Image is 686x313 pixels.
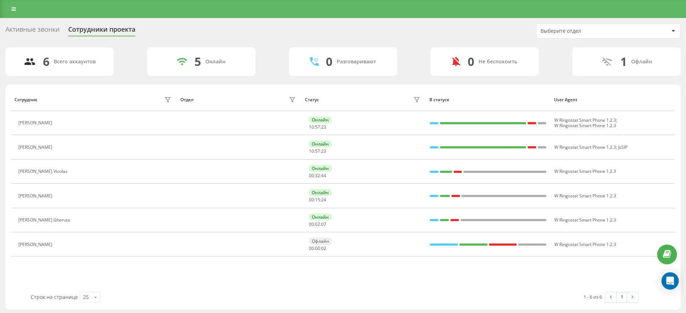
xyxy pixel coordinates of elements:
[309,173,326,178] div: : :
[309,149,326,154] div: : :
[554,144,616,150] span: W Ringostat Smart Phone 1.2.3
[195,55,201,68] div: 5
[205,59,226,65] div: Онлайн
[309,222,326,227] div: : :
[54,59,96,65] div: Всего аккаунтов
[309,246,326,251] div: : :
[309,124,314,130] span: 10
[309,116,332,123] div: Онлайн
[315,221,320,227] span: 02
[315,148,320,154] span: 57
[43,55,49,68] div: 6
[326,55,332,68] div: 0
[309,221,314,227] span: 00
[554,193,616,199] span: W Ringostat Smart Phone 1.2.3
[5,26,60,37] div: Активные звонки
[18,120,54,125] div: [PERSON_NAME]
[337,59,376,65] div: Разговаривают
[309,238,332,245] div: Офлайн
[18,145,54,150] div: [PERSON_NAME]
[468,55,474,68] div: 0
[309,197,314,203] span: 00
[541,28,627,34] div: Выберите отдел
[309,197,326,202] div: : :
[14,97,38,102] div: Сотрудник
[315,124,320,130] span: 57
[554,168,616,174] span: W Ringostat Smart Phone 1.2.3
[321,173,326,179] span: 44
[554,97,672,102] div: User Agent
[321,245,326,251] span: 02
[321,221,326,227] span: 07
[83,294,89,301] div: 25
[18,218,72,223] div: [PERSON_NAME] Gheruta
[309,245,314,251] span: 00
[554,241,616,247] span: W Ringostat Smart Phone 1.2.3
[309,214,332,220] div: Онлайн
[18,242,54,247] div: [PERSON_NAME]
[315,197,320,203] span: 15
[309,140,332,147] div: Онлайн
[554,217,616,223] span: W Ringostat Smart Phone 1.2.3
[180,97,193,102] div: Отдел
[18,169,69,174] div: [PERSON_NAME] Vicolas
[321,148,326,154] span: 23
[18,193,54,198] div: [PERSON_NAME]
[309,165,332,172] div: Онлайн
[554,117,616,123] span: W Ringostat Smart Phone 1.2.3
[309,125,326,130] div: : :
[309,148,314,154] span: 10
[618,144,628,150] span: JsSIP
[429,97,547,102] div: В статусе
[661,272,679,290] div: Open Intercom Messenger
[321,124,326,130] span: 23
[315,245,320,251] span: 00
[309,189,332,196] div: Онлайн
[68,26,135,37] div: Сотрудники проекта
[305,97,319,102] div: Статус
[584,293,602,300] div: 1 - 6 из 6
[315,173,320,179] span: 32
[554,122,616,129] span: W Ringostat Smart Phone 1.2.3
[309,173,314,179] span: 00
[479,59,517,65] div: Не беспокоить
[31,294,78,300] span: Строк на странице
[631,59,652,65] div: Офлайн
[321,197,326,203] span: 24
[616,292,627,302] a: 1
[620,55,627,68] div: 1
